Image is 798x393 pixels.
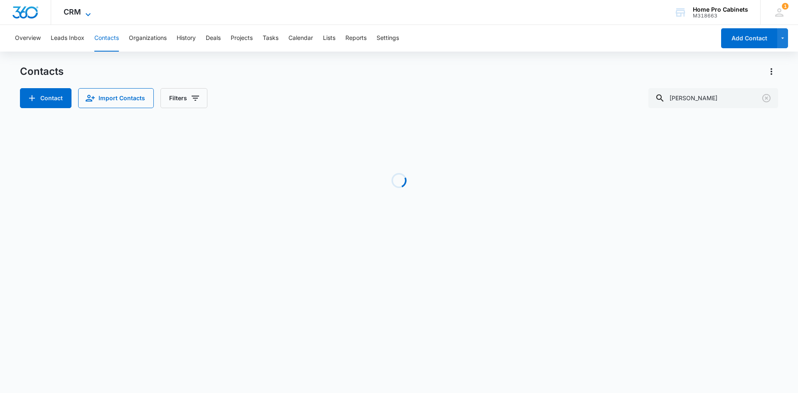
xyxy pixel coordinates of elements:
[693,6,748,13] div: account name
[288,25,313,52] button: Calendar
[323,25,335,52] button: Lists
[782,3,788,10] div: notifications count
[78,88,154,108] button: Import Contacts
[20,65,64,78] h1: Contacts
[345,25,367,52] button: Reports
[206,25,221,52] button: Deals
[693,13,748,19] div: account id
[760,91,773,105] button: Clear
[765,65,778,78] button: Actions
[377,25,399,52] button: Settings
[648,88,778,108] input: Search Contacts
[263,25,278,52] button: Tasks
[64,7,81,16] span: CRM
[51,25,84,52] button: Leads Inbox
[20,88,71,108] button: Add Contact
[129,25,167,52] button: Organizations
[94,25,119,52] button: Contacts
[231,25,253,52] button: Projects
[782,3,788,10] span: 1
[721,28,777,48] button: Add Contact
[177,25,196,52] button: History
[160,88,207,108] button: Filters
[15,25,41,52] button: Overview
